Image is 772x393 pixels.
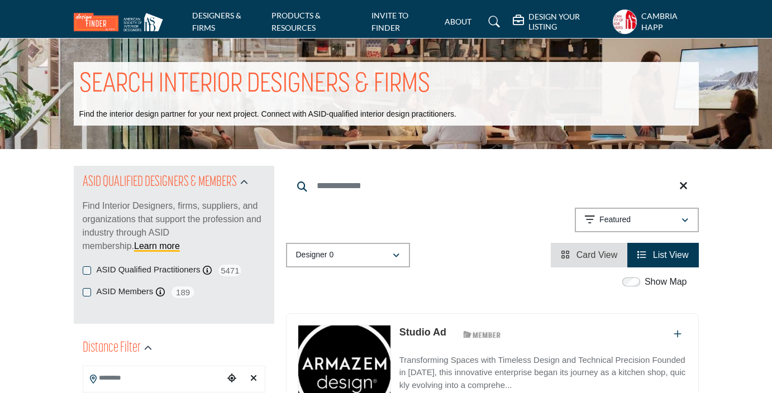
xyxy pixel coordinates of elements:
[445,17,471,26] a: ABOUT
[97,285,154,298] label: ASID Members
[653,250,689,260] span: List View
[134,241,180,251] a: Learn more
[217,263,242,277] span: 5471
[83,367,224,389] input: Search Location
[192,11,241,32] a: DESIGNERS & FIRMS
[271,11,321,32] a: PRODUCTS & RESOURCES
[457,328,507,342] img: ASID Members Badge Icon
[97,263,201,276] label: ASID Qualified Practitioners
[286,243,410,267] button: Designer 0
[627,243,698,267] li: List View
[83,288,91,296] input: ASID Members checkbox
[637,250,688,260] a: View List
[561,250,617,260] a: View Card
[674,329,682,339] a: Add To List
[478,13,507,31] a: Search
[286,172,699,199] input: Search Keyword
[576,250,618,260] span: Card View
[223,367,240,391] div: Choose your current location
[296,250,334,261] p: Designer 0
[641,11,699,32] h5: Cambria Happ
[599,214,631,226] p: Featured
[513,12,607,32] div: DESIGN YOUR LISTING
[575,208,699,232] button: Featured
[79,68,430,102] h1: SEARCH INTERIOR DESIGNERS & FIRMS
[83,338,141,358] h2: Distance Filter
[551,243,627,267] li: Card View
[528,12,607,32] h5: DESIGN YOUR LISTING
[245,367,261,391] div: Clear search location
[83,172,237,193] h2: ASID QUALIFIED DESIGNERS & MEMBERS
[399,325,446,340] p: Studio Ad
[79,109,456,120] p: Find the interior design partner for your next project. Connect with ASID-qualified interior desi...
[83,266,91,275] input: ASID Qualified Practitioners checkbox
[399,327,446,338] a: Studio Ad
[399,347,687,392] a: Transforming Spaces with Timeless Design and Technical Precision Founded in [DATE], this innovati...
[645,275,687,289] label: Show Map
[613,9,637,34] button: Show hide supplier dropdown
[399,354,687,392] p: Transforming Spaces with Timeless Design and Technical Precision Founded in [DATE], this innovati...
[170,285,196,299] span: 189
[74,13,169,31] img: Site Logo
[371,11,408,32] a: INVITE TO FINDER
[83,199,265,253] p: Find Interior Designers, firms, suppliers, and organizations that support the profession and indu...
